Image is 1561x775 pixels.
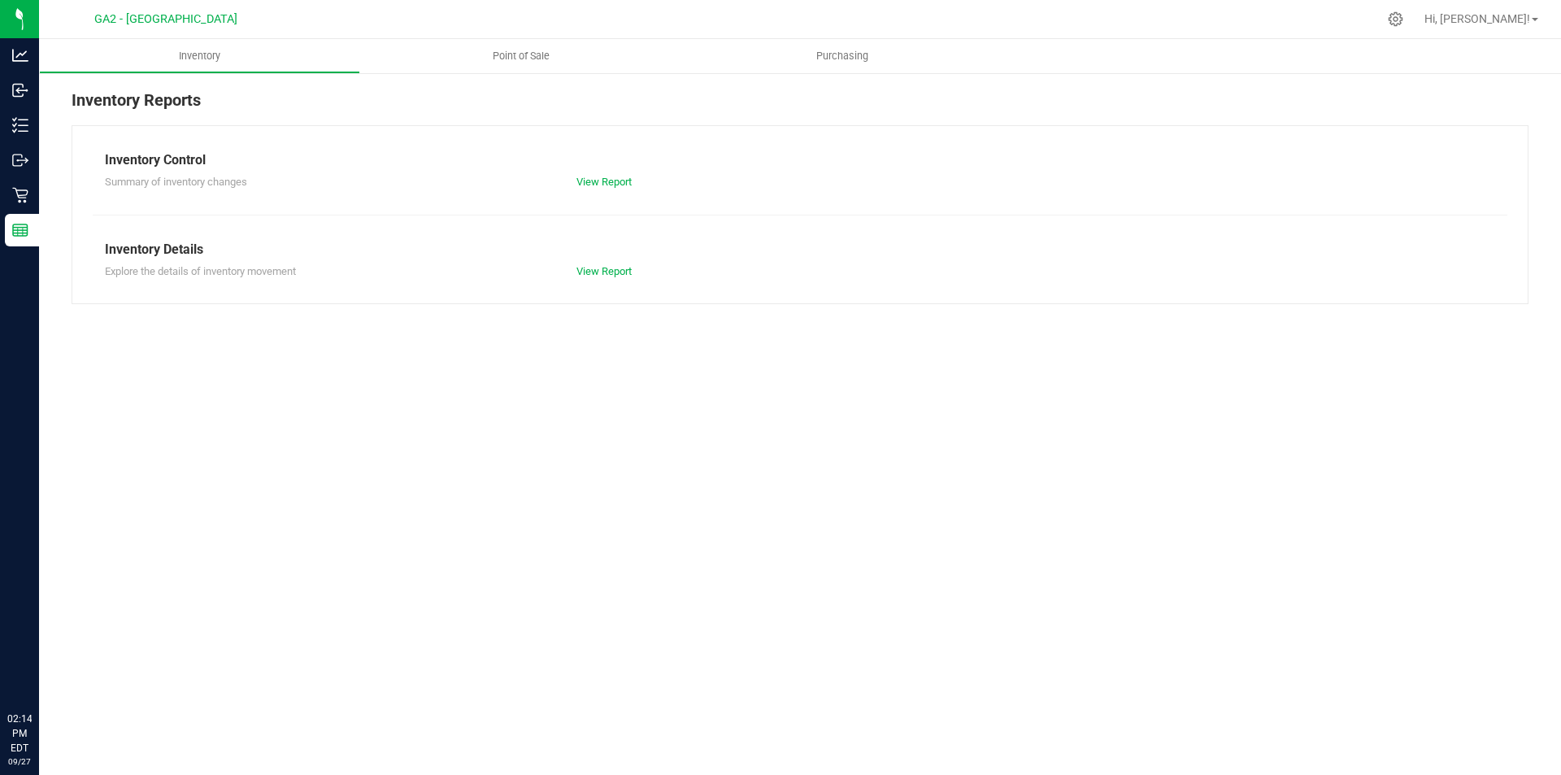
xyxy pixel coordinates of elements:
span: Purchasing [794,49,890,63]
inline-svg: Reports [12,222,28,238]
a: Purchasing [681,39,1002,73]
span: Point of Sale [471,49,572,63]
p: 02:14 PM EDT [7,712,32,755]
inline-svg: Retail [12,187,28,203]
a: Point of Sale [360,39,681,73]
inline-svg: Inventory [12,117,28,133]
span: Hi, [PERSON_NAME]! [1424,12,1530,25]
inline-svg: Inbound [12,82,28,98]
span: GA2 - [GEOGRAPHIC_DATA] [94,12,237,26]
iframe: Resource center [16,645,65,694]
div: Manage settings [1385,11,1406,27]
a: Inventory [39,39,360,73]
div: Inventory Control [105,150,1495,170]
span: Summary of inventory changes [105,176,247,188]
div: Inventory Details [105,240,1495,259]
a: View Report [576,176,632,188]
inline-svg: Analytics [12,47,28,63]
span: Inventory [157,49,242,63]
span: Explore the details of inventory movement [105,265,296,277]
inline-svg: Outbound [12,152,28,168]
p: 09/27 [7,755,32,768]
div: Inventory Reports [72,88,1528,125]
a: View Report [576,265,632,277]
